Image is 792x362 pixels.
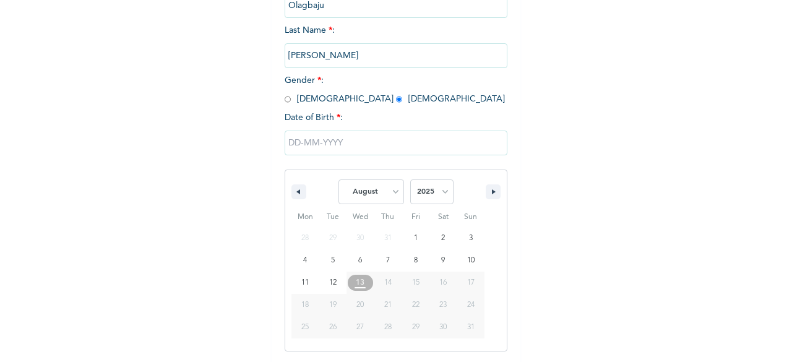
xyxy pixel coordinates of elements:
button: 18 [291,294,319,316]
button: 29 [402,316,429,338]
button: 10 [457,249,484,272]
span: Wed [346,207,374,227]
span: 2 [441,227,445,249]
span: Fri [402,207,429,227]
span: 14 [384,272,392,294]
span: 10 [467,249,475,272]
button: 19 [319,294,347,316]
button: 7 [374,249,402,272]
button: 8 [402,249,429,272]
button: 1 [402,227,429,249]
button: 31 [457,316,484,338]
span: 4 [303,249,307,272]
button: 3 [457,227,484,249]
span: 9 [441,249,445,272]
span: 23 [439,294,447,316]
span: 20 [356,294,364,316]
input: DD-MM-YYYY [285,131,507,155]
button: 6 [346,249,374,272]
span: 30 [439,316,447,338]
button: 23 [429,294,457,316]
button: 25 [291,316,319,338]
button: 2 [429,227,457,249]
span: 15 [412,272,420,294]
button: 13 [346,272,374,294]
span: 3 [469,227,473,249]
span: 16 [439,272,447,294]
span: Sun [457,207,484,227]
button: 4 [291,249,319,272]
span: 17 [467,272,475,294]
span: 29 [412,316,420,338]
span: Mon [291,207,319,227]
span: 24 [467,294,475,316]
button: 26 [319,316,347,338]
span: Date of Birth : [285,111,343,124]
span: 21 [384,294,392,316]
button: 21 [374,294,402,316]
button: 30 [429,316,457,338]
button: 28 [374,316,402,338]
button: 11 [291,272,319,294]
button: 22 [402,294,429,316]
span: Last Name : [285,26,507,60]
span: 19 [329,294,337,316]
button: 5 [319,249,347,272]
button: 16 [429,272,457,294]
button: 9 [429,249,457,272]
span: Thu [374,207,402,227]
span: 25 [301,316,309,338]
button: 15 [402,272,429,294]
button: 20 [346,294,374,316]
span: 22 [412,294,420,316]
span: 7 [386,249,390,272]
span: 27 [356,316,364,338]
button: 27 [346,316,374,338]
span: 6 [358,249,362,272]
span: Gender : [DEMOGRAPHIC_DATA] [DEMOGRAPHIC_DATA] [285,76,505,103]
span: Tue [319,207,347,227]
span: 31 [467,316,475,338]
button: 12 [319,272,347,294]
span: 28 [384,316,392,338]
span: 13 [356,272,364,294]
span: Sat [429,207,457,227]
span: 11 [301,272,309,294]
button: 14 [374,272,402,294]
span: 8 [414,249,418,272]
input: Enter your last name [285,43,507,68]
span: 1 [414,227,418,249]
button: 17 [457,272,484,294]
button: 24 [457,294,484,316]
span: 18 [301,294,309,316]
span: 26 [329,316,337,338]
span: 12 [329,272,337,294]
span: 5 [331,249,335,272]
